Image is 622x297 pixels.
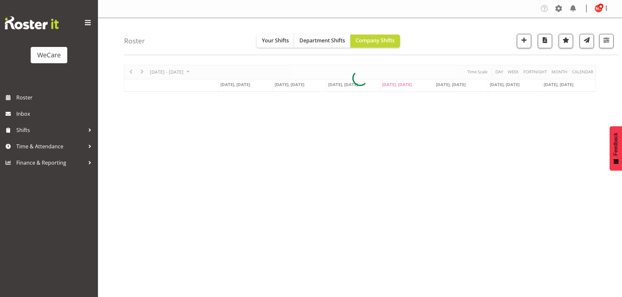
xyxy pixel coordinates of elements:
[517,34,531,48] button: Add a new shift
[595,5,602,12] img: michelle-thomas11470.jpg
[294,35,350,48] button: Department Shifts
[613,133,619,156] span: Feedback
[599,34,614,48] button: Filter Shifts
[580,34,594,48] button: Send a list of all shifts for the selected filtered period to all rostered employees.
[16,125,85,135] span: Shifts
[299,37,345,44] span: Department Shifts
[16,93,95,102] span: Roster
[559,34,573,48] button: Highlight an important date within the roster.
[124,37,145,45] h4: Roster
[16,109,95,119] span: Inbox
[37,50,61,60] div: WeCare
[356,37,395,44] span: Company Shifts
[262,37,289,44] span: Your Shifts
[538,34,552,48] button: Download a PDF of the roster according to the set date range.
[16,141,85,151] span: Time & Attendance
[5,16,59,29] img: Rosterit website logo
[257,35,294,48] button: Your Shifts
[610,126,622,171] button: Feedback - Show survey
[350,35,400,48] button: Company Shifts
[16,158,85,168] span: Finance & Reporting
